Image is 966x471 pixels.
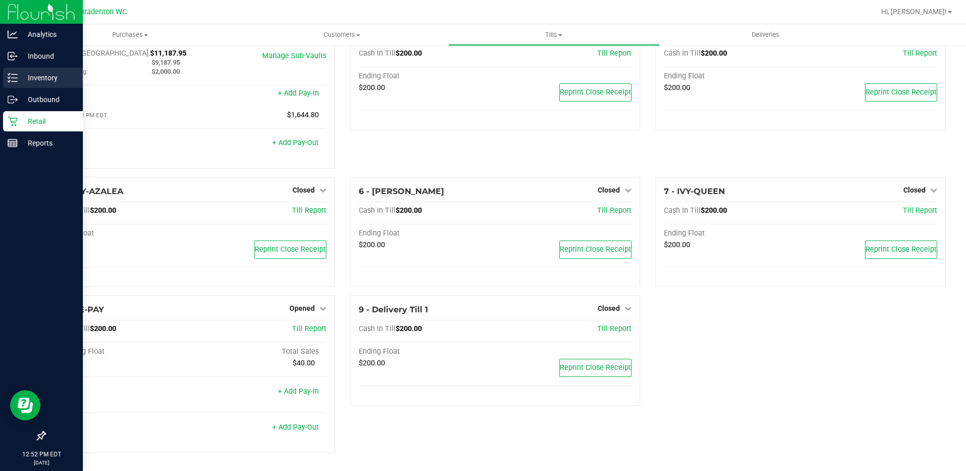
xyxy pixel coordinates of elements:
a: Deliveries [660,24,872,45]
span: $200.00 [396,49,422,58]
span: Cash In Till [359,49,396,58]
span: Closed [598,304,620,312]
iframe: Resource center [10,390,40,420]
span: Reprint Close Receipt [255,245,326,254]
span: Cash In Till [664,206,701,215]
div: Ending Float [359,229,495,238]
span: $200.00 [359,83,385,92]
inline-svg: Inbound [8,51,18,61]
a: Customers [236,24,448,45]
span: 6 - [PERSON_NAME] [359,186,444,196]
div: Ending Float [359,72,495,81]
span: Cash In [GEOGRAPHIC_DATA]: [53,49,150,58]
span: 7 - IVY-QUEEN [664,186,725,196]
a: Till Report [292,206,326,215]
div: Pay-Outs [53,139,189,149]
span: $200.00 [664,241,690,249]
span: Opened [289,304,315,312]
a: Till Report [597,324,632,333]
span: Closed [293,186,315,194]
p: Analytics [18,28,78,40]
inline-svg: Inventory [8,73,18,83]
button: Reprint Close Receipt [254,241,326,259]
a: Manage Sub-Vaults [262,52,326,60]
p: 12:52 PM EDT [5,450,78,459]
a: + Add Pay-Out [272,138,319,147]
span: Reprint Close Receipt [560,88,631,97]
a: Till Report [597,206,632,215]
span: Tills [449,30,659,39]
span: $200.00 [396,206,422,215]
span: $2,000.00 [152,68,180,75]
span: Deliveries [738,30,793,39]
div: Ending Float [664,72,800,81]
div: Ending Float [359,347,495,356]
a: Till Report [903,49,937,58]
span: $200.00 [664,83,690,92]
span: $200.00 [359,359,385,367]
span: $200.00 [90,324,116,333]
span: $200.00 [396,324,422,333]
span: Reprint Close Receipt [560,363,631,372]
div: Total Sales [189,347,326,356]
a: + Add Pay-Out [272,423,319,432]
p: Inventory [18,72,78,84]
span: $40.00 [293,359,315,367]
span: Reprint Close Receipt [560,245,631,254]
a: Till Report [903,206,937,215]
inline-svg: Retail [8,116,18,126]
span: Reprint Close Receipt [865,245,937,254]
span: $9,187.95 [152,59,180,66]
span: Cash In Till [359,206,396,215]
span: $11,187.95 [150,49,186,58]
button: Reprint Close Receipt [559,241,632,259]
div: Pay-Ins [53,388,189,397]
button: Reprint Close Receipt [865,83,937,102]
div: Ending Float [664,229,800,238]
span: Purchases [24,30,236,39]
button: Reprint Close Receipt [559,359,632,377]
span: 5 - IGGY-AZALEA [53,186,123,196]
span: $200.00 [701,206,727,215]
div: Pay-Ins [53,90,189,99]
span: Cash In Till [359,324,396,333]
inline-svg: Outbound [8,95,18,105]
a: Till Report [292,324,326,333]
span: $200.00 [359,241,385,249]
p: Outbound [18,93,78,106]
span: Closed [903,186,926,194]
inline-svg: Reports [8,138,18,148]
a: Till Report [597,49,632,58]
span: Hi, [PERSON_NAME]! [881,8,947,16]
a: + Add Pay-In [278,387,319,396]
span: $1,644.80 [287,111,319,119]
a: Tills [448,24,660,45]
p: Reports [18,137,78,149]
div: Beginning Float [53,347,189,356]
button: Reprint Close Receipt [559,83,632,102]
p: Inbound [18,50,78,62]
inline-svg: Analytics [8,29,18,39]
span: Cash In Till [664,49,701,58]
p: [DATE] [5,459,78,466]
p: Retail [18,115,78,127]
span: $200.00 [701,49,727,58]
span: Customers [236,30,447,39]
span: Reprint Close Receipt [865,88,937,97]
button: Reprint Close Receipt [865,241,937,259]
a: Purchases [24,24,236,45]
span: Bradenton WC [80,8,127,16]
div: Pay-Outs [53,424,189,433]
a: + Add Pay-In [278,89,319,98]
div: Ending Float [53,229,189,238]
span: 9 - Delivery Till 1 [359,305,428,314]
span: Closed [598,186,620,194]
span: $200.00 [90,206,116,215]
